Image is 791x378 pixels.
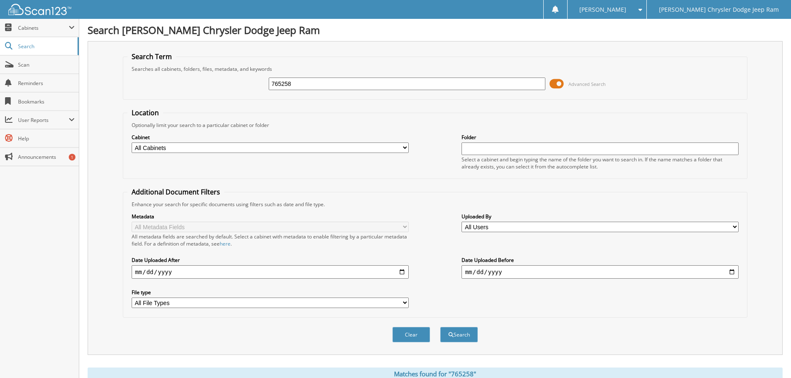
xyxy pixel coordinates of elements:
span: [PERSON_NAME] [579,7,626,12]
div: All metadata fields are searched by default. Select a cabinet with metadata to enable filtering b... [132,233,409,247]
label: Cabinet [132,134,409,141]
legend: Additional Document Filters [127,187,224,197]
label: Folder [462,134,739,141]
span: Scan [18,61,75,68]
label: Date Uploaded Before [462,256,739,264]
input: end [462,265,739,279]
div: Enhance your search for specific documents using filters such as date and file type. [127,201,743,208]
span: Search [18,43,73,50]
label: Date Uploaded After [132,256,409,264]
span: User Reports [18,117,69,124]
legend: Search Term [127,52,176,61]
button: Search [440,327,478,342]
span: Reminders [18,80,75,87]
div: Select a cabinet and begin typing the name of the folder you want to search in. If the name match... [462,156,739,170]
div: 1 [69,154,75,161]
input: start [132,265,409,279]
span: [PERSON_NAME] Chrysler Dodge Jeep Ram [659,7,779,12]
span: Bookmarks [18,98,75,105]
span: Advanced Search [568,81,606,87]
div: Optionally limit your search to a particular cabinet or folder [127,122,743,129]
div: Searches all cabinets, folders, files, metadata, and keywords [127,65,743,72]
a: here [220,240,231,247]
legend: Location [127,108,163,117]
span: Help [18,135,75,142]
button: Clear [392,327,430,342]
label: Uploaded By [462,213,739,220]
span: Announcements [18,153,75,161]
label: Metadata [132,213,409,220]
label: File type [132,289,409,296]
h1: Search [PERSON_NAME] Chrysler Dodge Jeep Ram [88,23,783,37]
span: Cabinets [18,24,69,31]
img: scan123-logo-white.svg [8,4,71,15]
